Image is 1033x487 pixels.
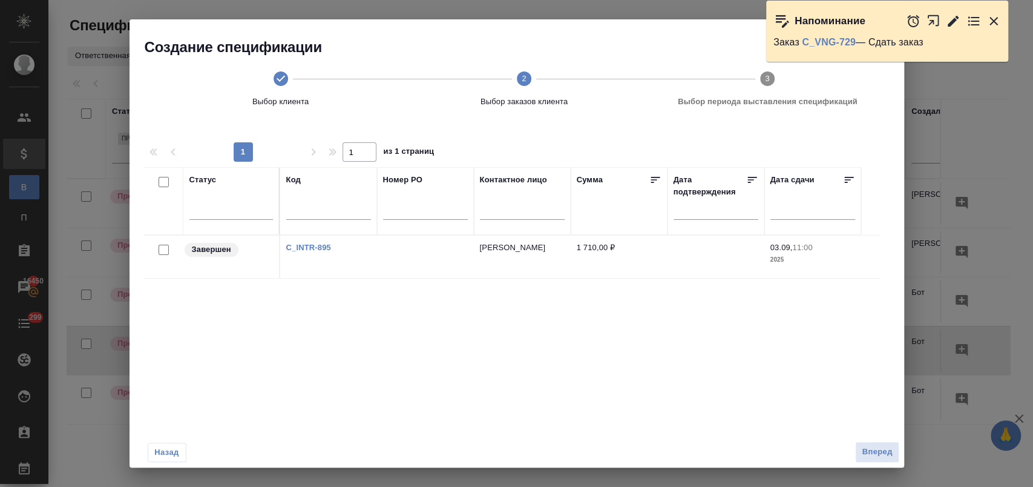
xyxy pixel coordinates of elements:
[773,36,1001,48] p: Заказ — Сдать заказ
[154,446,180,459] span: Назад
[407,96,641,108] span: Выбор заказов клиента
[946,14,960,28] button: Редактировать
[577,174,603,190] div: Сумма
[926,8,940,34] button: Открыть в новой вкладке
[792,243,812,252] p: 11:00
[986,14,1001,28] button: Закрыть
[189,174,217,186] div: Статус
[795,15,865,27] p: Напоминание
[383,174,422,186] div: Номер PO
[148,443,186,462] button: Назад
[855,442,899,463] button: Вперед
[966,14,981,28] button: Перейти в todo
[862,445,892,459] span: Вперед
[906,14,920,28] button: Отложить
[802,37,856,47] a: C_VNG-729
[286,243,331,252] a: C_INTR-895
[145,38,904,57] h2: Создание спецификации
[164,96,398,108] span: Выбор клиента
[770,243,793,252] p: 03.09,
[571,236,667,278] td: 1 710,00 ₽
[384,144,435,162] span: из 1 страниц
[651,96,884,108] span: Выбор периода выставления спецификаций
[770,174,815,190] div: Дата сдачи
[674,174,746,198] div: Дата подтверждения
[480,174,547,186] div: Контактное лицо
[770,254,855,266] p: 2025
[766,74,770,83] text: 3
[192,243,231,256] p: Завершен
[522,74,526,83] text: 2
[474,236,571,278] td: [PERSON_NAME]
[286,174,301,186] div: Код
